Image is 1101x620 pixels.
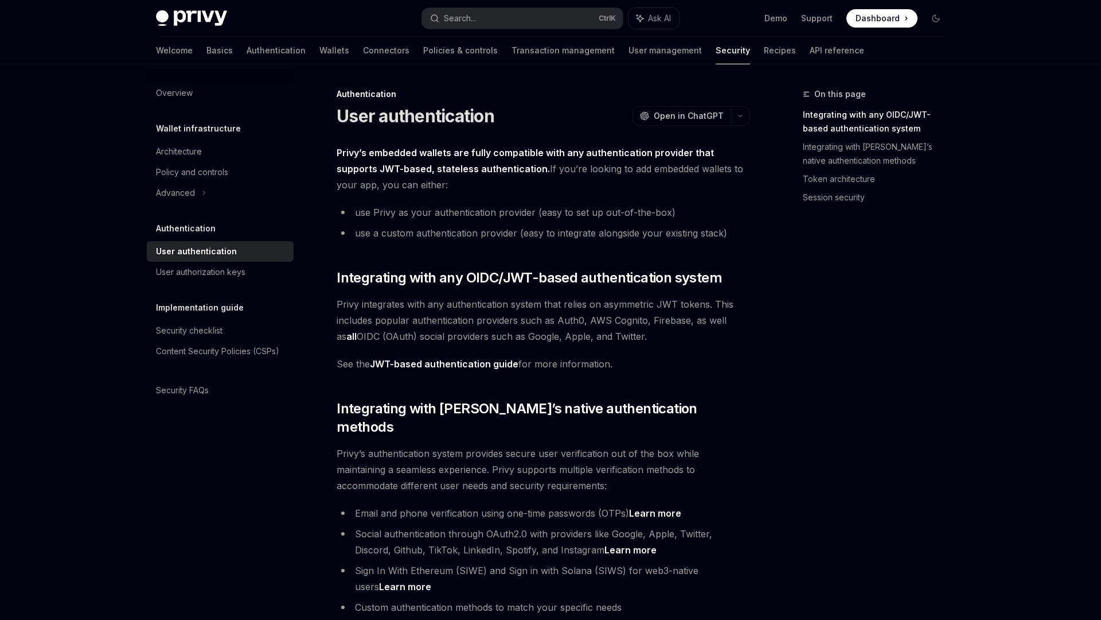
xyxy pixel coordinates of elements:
[156,10,227,26] img: dark logo
[337,225,750,241] li: use a custom authentication provider (easy to integrate alongside your existing stack)
[764,13,787,24] a: Demo
[803,106,954,138] a: Integrating with any OIDC/JWT-based authentication system
[801,13,833,24] a: Support
[633,106,731,126] button: Open in ChatGPT
[337,269,722,287] span: Integrating with any OIDC/JWT-based authentication system
[156,186,195,200] div: Advanced
[337,204,750,220] li: use Privy as your authentication provider (easy to set up out-of-the-box)
[156,222,216,235] h5: Authentication
[337,296,750,344] span: Privy integrates with any authentication system that relies on asymmetric JWT tokens. This includ...
[337,599,750,615] li: Custom authentication methods to match your specific needs
[337,106,494,126] h1: User authentication
[156,86,193,100] div: Overview
[628,8,679,29] button: Ask AI
[379,581,431,593] a: Learn more
[856,13,900,24] span: Dashboard
[337,147,714,175] strong: Privy’s embedded wallets are fully compatible with any authentication provider that supports JWT-...
[247,37,306,64] a: Authentication
[147,320,294,341] a: Security checklist
[156,265,245,279] div: User authorization keys
[337,400,750,436] span: Integrating with [PERSON_NAME]’s native authentication methods
[156,383,209,397] div: Security FAQs
[814,87,866,101] span: On this page
[810,37,864,64] a: API reference
[337,88,750,100] div: Authentication
[147,83,294,103] a: Overview
[337,526,750,558] li: Social authentication through OAuth2.0 with providers like Google, Apple, Twitter, Discord, Githu...
[147,241,294,262] a: User authentication
[803,170,954,188] a: Token architecture
[512,37,615,64] a: Transaction management
[604,544,657,556] a: Learn more
[337,563,750,595] li: Sign In With Ethereum (SIWE) and Sign in with Solana (SIWS) for web3-native users
[337,145,750,193] span: If you’re looking to add embedded wallets to your app, you can either:
[423,37,498,64] a: Policies & controls
[147,341,294,362] a: Content Security Policies (CSPs)
[370,358,518,370] a: JWT-based authentication guide
[422,8,623,29] button: Search...CtrlK
[444,11,476,25] div: Search...
[654,110,724,122] span: Open in ChatGPT
[337,356,750,372] span: See the for more information.
[147,162,294,183] a: Policy and controls
[927,9,945,28] button: Toggle dark mode
[156,324,222,338] div: Security checklist
[206,37,233,64] a: Basics
[346,331,357,342] strong: all
[363,37,409,64] a: Connectors
[803,188,954,207] a: Session security
[716,37,750,64] a: Security
[628,37,702,64] a: User management
[156,122,241,135] h5: Wallet infrastructure
[846,9,918,28] a: Dashboard
[629,507,681,520] a: Learn more
[156,37,193,64] a: Welcome
[156,245,237,258] div: User authentication
[337,505,750,521] li: Email and phone verification using one-time passwords (OTPs)
[648,13,671,24] span: Ask AI
[156,301,244,315] h5: Implementation guide
[803,138,954,170] a: Integrating with [PERSON_NAME]’s native authentication methods
[337,445,750,494] span: Privy’s authentication system provides secure user verification out of the box while maintaining ...
[147,380,294,401] a: Security FAQs
[156,344,279,358] div: Content Security Policies (CSPs)
[156,165,228,179] div: Policy and controls
[147,141,294,162] a: Architecture
[147,262,294,282] a: User authorization keys
[319,37,349,64] a: Wallets
[599,14,616,23] span: Ctrl K
[764,37,796,64] a: Recipes
[156,145,202,158] div: Architecture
